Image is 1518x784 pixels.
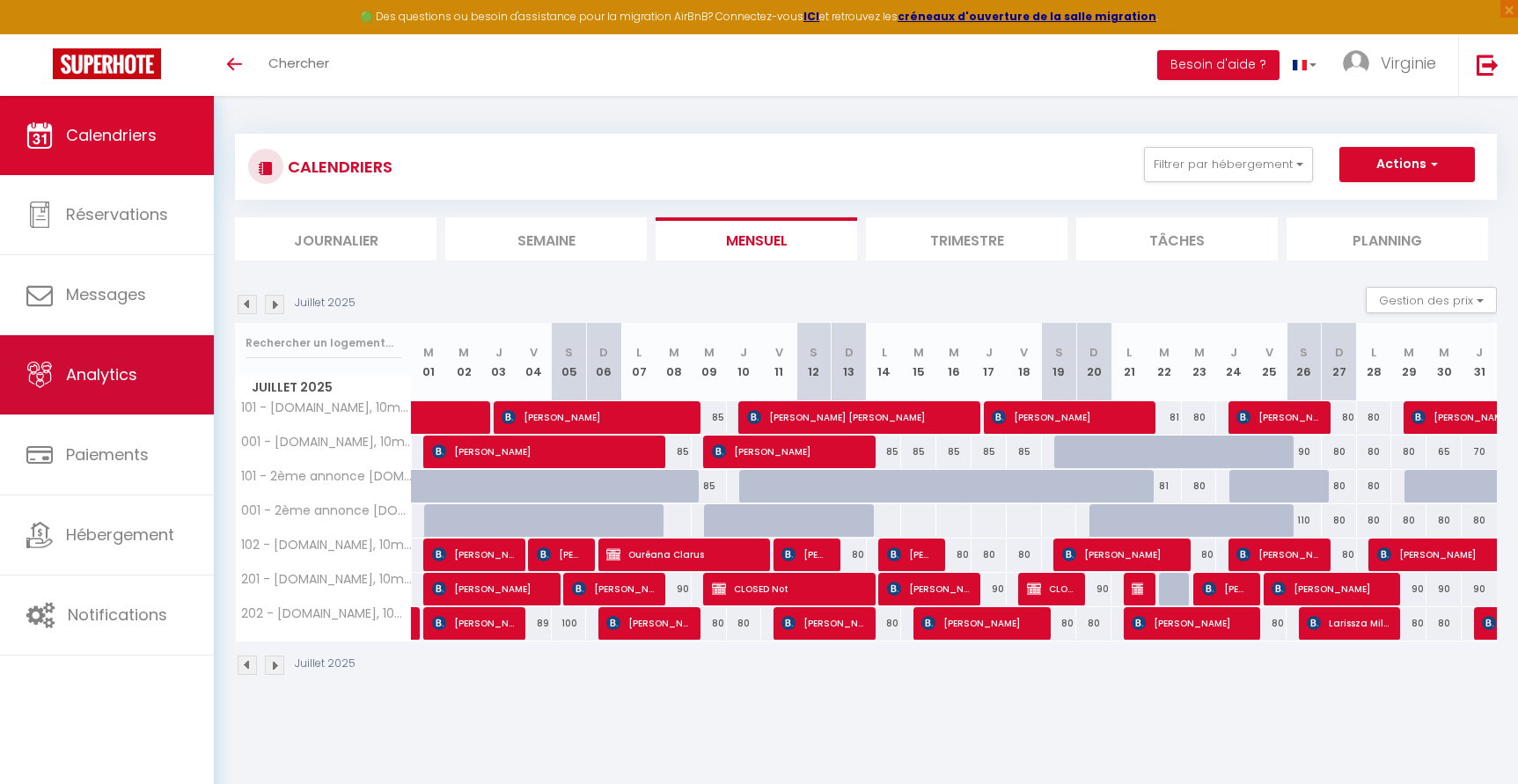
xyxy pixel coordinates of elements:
[1007,323,1042,401] th: 18
[1426,607,1462,640] div: 80
[1462,323,1497,401] th: 31
[458,344,469,361] abbr: M
[1330,34,1458,96] a: ... Virginie
[1391,607,1426,640] div: 80
[238,401,414,414] span: 101 - [DOMAIN_NAME], 10mn à pied [GEOGRAPHIC_DATA], Parking Rue Gratuit, De 1 à 4 personnes, Cuis...
[936,539,972,571] div: 80
[1202,572,1249,605] span: [PERSON_NAME]
[586,323,621,401] th: 06
[66,283,146,305] span: Messages
[1287,217,1488,260] li: Planning
[1357,323,1392,401] th: 28
[1182,323,1217,401] th: 23
[1371,344,1376,361] abbr: L
[1076,323,1111,401] th: 20
[238,607,414,620] span: 202 - [DOMAIN_NAME], 10mn à pied [GEOGRAPHIC_DATA], Parking Rue Gratuit, De 1 à 4 personnes, Cuis...
[1251,607,1287,640] div: 80
[432,572,549,605] span: [PERSON_NAME]
[832,539,867,571] div: 80
[66,124,157,146] span: Calendriers
[1159,344,1170,361] abbr: M
[1322,539,1357,571] div: 80
[1194,344,1205,361] abbr: M
[1020,344,1028,361] abbr: V
[972,323,1007,401] th: 17
[692,470,727,502] div: 85
[1287,504,1322,537] div: 110
[936,436,972,468] div: 85
[238,436,414,449] span: 001 - [DOMAIN_NAME], 10mn à pied [GEOGRAPHIC_DATA], Parking [GEOGRAPHIC_DATA], De 1 à 4 personnes...
[796,323,832,401] th: 12
[1357,504,1392,537] div: 80
[1426,504,1462,537] div: 80
[1335,344,1344,361] abbr: D
[1439,344,1449,361] abbr: M
[1287,323,1322,401] th: 26
[572,572,654,605] span: [PERSON_NAME]
[412,323,447,401] th: 01
[238,470,414,483] span: 101 - 2ème annonce [DOMAIN_NAME] - [DOMAIN_NAME], 10mn à pied Métro 8, Parking Rue Gratuit, De 1 ...
[845,344,854,361] abbr: D
[1007,539,1042,571] div: 80
[246,327,401,359] input: Rechercher un logement...
[901,436,936,468] div: 85
[1062,538,1179,571] span: [PERSON_NAME]
[606,538,759,571] span: Ouréana Clarus
[1089,344,1098,361] abbr: D
[1144,147,1313,182] button: Filtrer par hébergement
[14,7,67,60] button: Ouvrir le widget de chat LiveChat
[636,344,642,361] abbr: L
[1182,401,1217,434] div: 80
[238,539,414,552] span: 102 - [DOMAIN_NAME], 10mn à pied [GEOGRAPHIC_DATA], Parking Rue Gratuit, De 1 à 4 personnes, Cuis...
[867,436,902,468] div: 85
[1236,538,1318,571] span: [PERSON_NAME]
[1477,54,1499,76] img: logout
[295,656,356,672] p: Juillet 2025
[949,344,959,361] abbr: M
[727,607,762,640] div: 80
[656,573,692,605] div: 90
[1391,323,1426,401] th: 29
[1462,436,1497,468] div: 70
[1055,344,1063,361] abbr: S
[1339,147,1475,182] button: Actions
[1216,323,1251,401] th: 24
[1307,606,1389,640] span: Larissza Milios
[727,323,762,401] th: 10
[761,323,796,401] th: 11
[255,34,342,96] a: Chercher
[1182,470,1217,502] div: 80
[669,344,679,361] abbr: M
[1157,50,1280,80] button: Besoin d'aide ?
[1462,573,1497,605] div: 90
[1443,705,1505,771] iframe: Chat
[66,524,174,546] span: Hébergement
[936,323,972,401] th: 16
[68,604,167,626] span: Notifications
[1076,217,1278,260] li: Tâches
[1076,607,1111,640] div: 80
[495,344,502,361] abbr: J
[692,607,727,640] div: 80
[1126,344,1132,361] abbr: L
[446,323,481,401] th: 02
[656,323,692,401] th: 08
[692,401,727,434] div: 85
[1236,400,1318,434] span: [PERSON_NAME]
[898,9,1156,24] a: créneaux d'ouverture de la salle migration
[236,375,411,400] span: Juillet 2025
[921,606,1038,640] span: [PERSON_NAME]
[1132,606,1249,640] span: [PERSON_NAME]
[1042,323,1077,401] th: 19
[1111,323,1147,401] th: 21
[882,344,887,361] abbr: L
[867,607,902,640] div: 80
[552,323,587,401] th: 05
[810,344,818,361] abbr: S
[740,344,747,361] abbr: J
[1391,504,1426,537] div: 80
[268,54,329,72] span: Chercher
[1147,401,1182,434] div: 81
[1322,504,1357,537] div: 80
[692,323,727,401] th: 09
